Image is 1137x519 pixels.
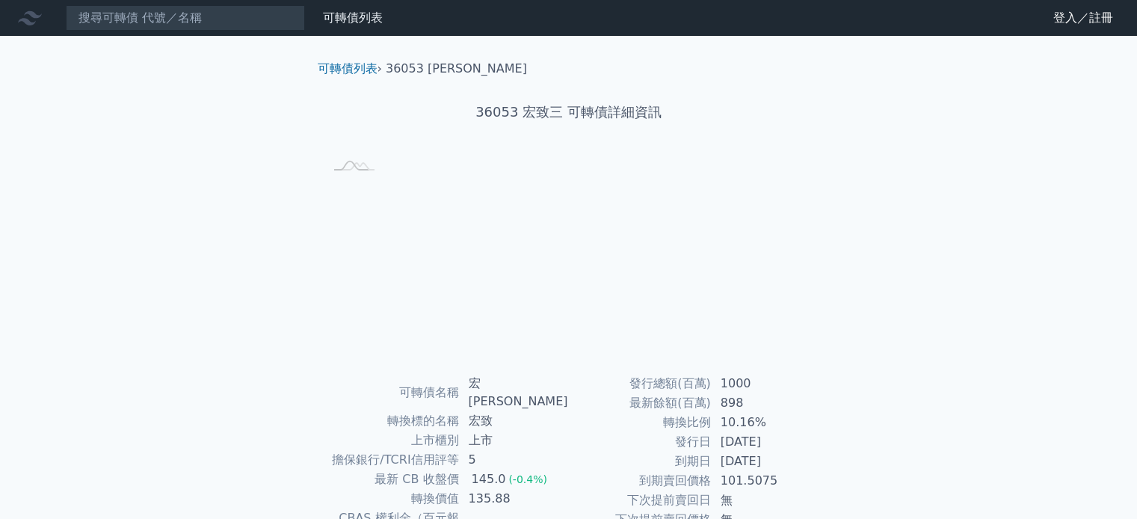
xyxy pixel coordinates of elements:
td: 10.16% [712,413,814,432]
td: 擔保銀行/TCRI信用評等 [324,450,460,470]
span: (-0.4%) [508,473,547,485]
td: 轉換價值 [324,489,460,509]
td: 1000 [712,374,814,393]
a: 登入／註冊 [1041,6,1125,30]
td: 最新餘額(百萬) [569,393,712,413]
input: 搜尋可轉債 代號／名稱 [66,5,305,31]
td: 下次提前賣回日 [569,491,712,510]
td: 上市 [460,431,569,450]
a: 可轉債列表 [323,10,383,25]
td: 5 [460,450,569,470]
a: 可轉債列表 [318,61,378,76]
td: 上市櫃別 [324,431,460,450]
td: 宏[PERSON_NAME] [460,374,569,411]
td: 轉換比例 [569,413,712,432]
td: 宏致 [460,411,569,431]
td: [DATE] [712,432,814,452]
td: [DATE] [712,452,814,471]
td: 最新 CB 收盤價 [324,470,460,489]
td: 可轉債名稱 [324,374,460,411]
td: 到期日 [569,452,712,471]
li: 36053 [PERSON_NAME] [386,60,527,78]
td: 發行日 [569,432,712,452]
td: 轉換標的名稱 [324,411,460,431]
td: 135.88 [460,489,569,509]
td: 無 [712,491,814,510]
li: › [318,60,382,78]
h1: 36053 宏致三 可轉債詳細資訊 [306,102,832,123]
td: 898 [712,393,814,413]
td: 101.5075 [712,471,814,491]
div: 145.0 [469,470,509,488]
iframe: Chat Widget [1062,447,1137,519]
td: 發行總額(百萬) [569,374,712,393]
td: 到期賣回價格 [569,471,712,491]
